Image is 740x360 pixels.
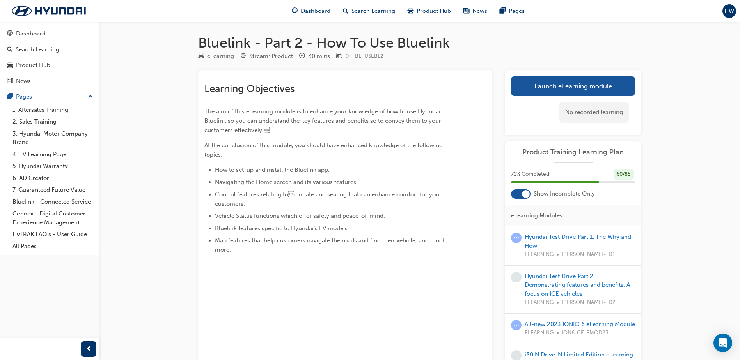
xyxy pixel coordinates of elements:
[511,148,635,157] a: Product Training Learning Plan
[562,328,609,337] span: ION6-CE-EMOD23
[525,298,554,307] span: ELEARNING
[345,52,349,61] div: 0
[3,74,96,88] a: News
[308,52,330,61] div: 30 mins
[299,53,305,60] span: clock-icon
[7,62,13,69] span: car-icon
[401,3,457,19] a: car-iconProduct Hub
[511,170,549,179] span: 71 % Completed
[408,6,413,16] span: car-icon
[472,7,487,16] span: News
[301,7,330,16] span: Dashboard
[215,212,385,219] span: Vehicle Status functions which offer safety and peace-of-mind.
[457,3,493,19] a: news-iconNews
[9,116,96,128] a: 2. Sales Training
[3,90,96,104] button: Pages
[88,92,93,102] span: up-icon
[240,53,246,60] span: target-icon
[9,196,96,208] a: Bluelink - Connected Service
[614,169,634,180] div: 60 / 85
[525,233,631,249] a: Hyundai Test Drive Part 1: The Why and How
[198,51,234,61] div: Type
[525,273,630,297] a: Hyundai Test Drive Part 2: Demonstrating features and benefits. A focus on ICE vehicles
[215,237,447,253] span: Map features that help customers navigate the roads and find their vehicle, and much more.
[16,45,59,54] div: Search Learning
[240,51,293,61] div: Stream
[509,7,525,16] span: Pages
[724,7,734,16] span: HW
[215,225,349,232] span: Bluelink features specific to Hyundai’s EV models.
[16,77,31,86] div: News
[7,94,13,101] span: pages-icon
[417,7,451,16] span: Product Hub
[204,108,443,134] span: The aim of this eLearning module is to enhance your knowledge of how to use Hyundai Bluelink so y...
[9,184,96,196] a: 7. Guaranteed Future Value
[336,51,349,61] div: Price
[3,58,96,72] a: Product Hub
[299,51,330,61] div: Duration
[207,52,234,61] div: eLearning
[511,320,522,330] span: learningRecordVerb_ATTEMPT-icon
[562,250,615,259] span: [PERSON_NAME]-TD1
[215,191,443,207] span: Control features relating toclimate and seating that can enhance comfort for your customers.
[3,25,96,90] button: DashboardSearch LearningProduct HubNews
[562,298,616,307] span: [PERSON_NAME]-TD2
[500,6,506,16] span: pages-icon
[511,76,635,96] a: Launch eLearning module
[493,3,531,19] a: pages-iconPages
[343,6,348,16] span: search-icon
[4,3,94,19] img: Trak
[9,208,96,228] a: Connex - Digital Customer Experience Management
[292,6,298,16] span: guage-icon
[511,233,522,243] span: learningRecordVerb_ATTEMPT-icon
[9,128,96,148] a: 3. Hyundai Motor Company Brand
[351,7,395,16] span: Search Learning
[511,211,563,220] span: eLearning Modules
[559,102,629,123] div: No recorded learning
[16,92,32,101] div: Pages
[86,344,92,354] span: prev-icon
[534,189,595,198] span: Show Incomplete Only
[713,334,732,352] div: Open Intercom Messenger
[198,34,641,51] h1: Bluelink - Part 2 - How To Use Bluelink
[3,26,96,41] a: Dashboard
[16,29,46,38] div: Dashboard
[9,240,96,252] a: All Pages
[9,104,96,116] a: 1. Aftersales Training
[9,148,96,161] a: 4. EV Learning Page
[7,78,13,85] span: news-icon
[511,272,522,282] span: learningRecordVerb_NONE-icon
[198,53,204,60] span: learningResourceType_ELEARNING-icon
[9,160,96,172] a: 5. Hyundai Warranty
[7,46,12,53] span: search-icon
[204,142,444,158] span: At the conclusion of this module, you should have enhanced knowledge of the following topics:
[7,30,13,37] span: guage-icon
[355,53,383,59] span: Learning resource code
[9,172,96,184] a: 6. AD Creator
[286,3,337,19] a: guage-iconDashboard
[204,83,295,95] span: Learning Objectives
[16,61,50,70] div: Product Hub
[337,3,401,19] a: search-iconSearch Learning
[525,321,635,328] a: All-new 2023 IONIQ 6 eLearning Module
[525,328,554,337] span: ELEARNING
[215,166,330,173] span: How to set-up and install the Bluelink app.
[215,178,358,185] span: Navigating the Home screen and its various features.
[9,228,96,240] a: HyTRAK FAQ's - User Guide
[525,250,554,259] span: ELEARNING
[722,4,736,18] button: HW
[463,6,469,16] span: news-icon
[249,52,293,61] div: Stream: Product
[3,42,96,57] a: Search Learning
[336,53,342,60] span: money-icon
